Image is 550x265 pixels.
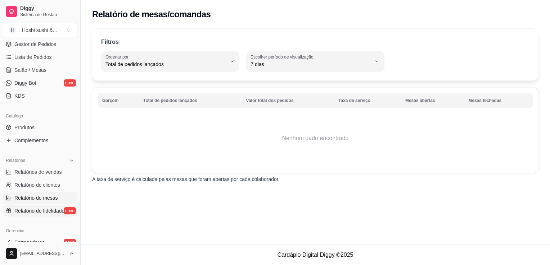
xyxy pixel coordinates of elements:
[334,93,401,108] th: Taxa de serviço
[246,51,384,71] button: Escolher período de visualização7 dias
[3,237,77,248] a: Entregadoresnovo
[3,192,77,204] a: Relatório de mesas
[101,38,119,46] p: Filtros
[14,124,35,131] span: Produtos
[14,181,60,189] span: Relatório de clientes
[105,61,226,68] span: Total de pedidos lançados
[3,3,77,20] a: DiggySistema de Gestão
[9,27,16,34] span: H
[22,27,57,34] div: Hoshi sushi & ...
[6,158,25,163] span: Relatórios
[3,122,77,133] a: Produtos
[3,64,77,76] a: Salão / Mesas
[20,251,66,256] span: [EMAIL_ADDRESS][DOMAIN_NAME]
[3,90,77,102] a: KDS
[105,54,131,60] label: Ordenar por
[251,61,371,68] span: 7 dias
[14,194,58,201] span: Relatório de mesas
[3,51,77,63] a: Lista de Pedidos
[81,245,550,265] footer: Cardápio Digital Diggy © 2025
[3,77,77,89] a: Diggy Botnovo
[20,12,75,18] span: Sistema de Gestão
[92,176,538,183] p: A taxa de serviço é calculada pelas mesas que foram abertas por cada colaborador.
[3,166,77,178] a: Relatórios de vendas
[139,93,242,108] th: Total de pedidos lançados
[251,54,316,60] label: Escolher período de visualização
[464,93,533,108] th: Mesas fechadas
[20,5,75,12] span: Diggy
[3,38,77,50] a: Gestor de Pedidos
[3,205,77,217] a: Relatório de fidelidadenovo
[14,79,36,87] span: Diggy Bot
[3,225,77,237] div: Gerenciar
[14,137,48,144] span: Complementos
[14,41,56,48] span: Gestor de Pedidos
[3,179,77,191] a: Relatório de clientes
[14,168,62,176] span: Relatórios de vendas
[3,110,77,122] div: Catálogo
[401,93,464,108] th: Mesas abertas
[14,207,64,214] span: Relatório de fidelidade
[101,51,239,71] button: Ordenar porTotal de pedidos lançados
[3,245,77,262] button: [EMAIL_ADDRESS][DOMAIN_NAME]
[3,23,77,37] button: Select a team
[3,135,77,146] a: Complementos
[98,93,139,108] th: Garçom
[98,110,533,167] td: Nenhum dado encontrado
[14,66,46,74] span: Salão / Mesas
[242,93,334,108] th: Valor total dos pedidos
[92,9,211,20] h2: Relatório de mesas/comandas
[14,92,25,99] span: KDS
[14,54,52,61] span: Lista de Pedidos
[14,239,45,246] span: Entregadores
